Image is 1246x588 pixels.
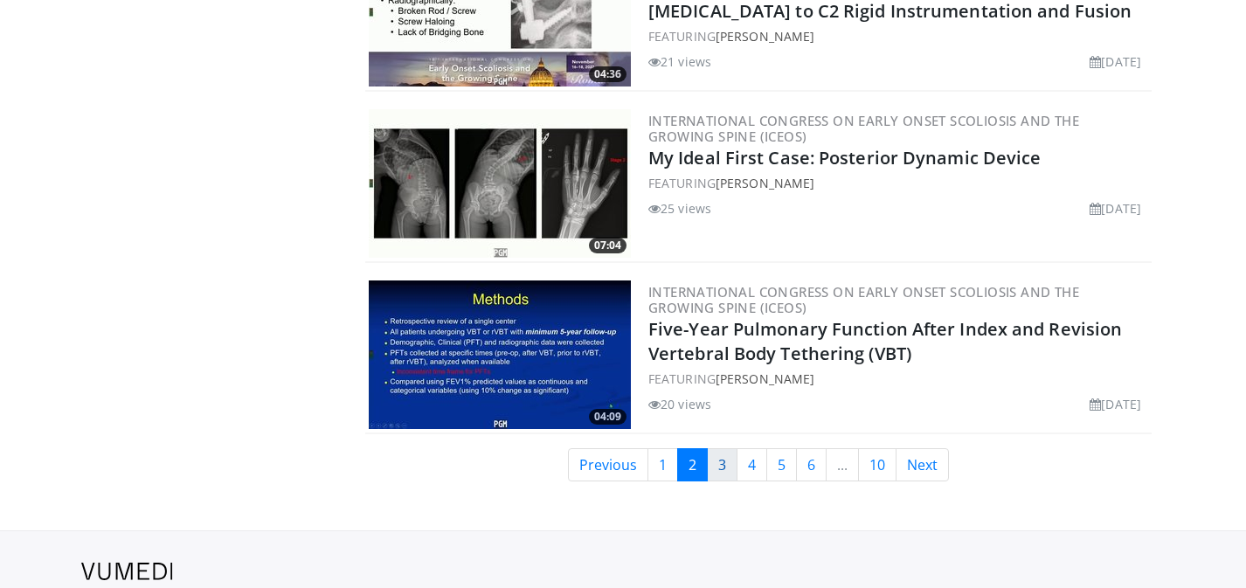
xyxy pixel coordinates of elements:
[589,238,626,253] span: 07:04
[647,448,678,481] a: 1
[589,409,626,425] span: 04:09
[369,109,631,258] img: 88857da6-f095-4b53-ba2b-7a0cac10a568.300x170_q85_crop-smart_upscale.jpg
[716,175,814,191] a: [PERSON_NAME]
[677,448,708,481] a: 2
[1090,52,1141,71] li: [DATE]
[648,283,1079,316] a: International Congress on Early Onset Scoliosis and the Growing Spine (ICEOS)
[648,395,711,413] li: 20 views
[365,448,1152,481] nav: Search results pages
[737,448,767,481] a: 4
[369,280,631,429] img: df6426e4-81d8-4f6c-9fbd-dbf49e69036b.300x170_q85_crop-smart_upscale.jpg
[896,448,949,481] a: Next
[648,52,711,71] li: 21 views
[81,563,173,580] img: VuMedi Logo
[369,109,631,258] a: 07:04
[648,146,1042,169] a: My Ideal First Case: Posterior Dynamic Device
[648,112,1079,145] a: International Congress on Early Onset Scoliosis and the Growing Spine (ICEOS)
[716,28,814,45] a: [PERSON_NAME]
[369,280,631,429] a: 04:09
[589,66,626,82] span: 04:36
[1090,199,1141,218] li: [DATE]
[648,199,711,218] li: 25 views
[858,448,896,481] a: 10
[648,370,1148,388] div: FEATURING
[1090,395,1141,413] li: [DATE]
[568,448,648,481] a: Previous
[796,448,827,481] a: 6
[648,317,1122,365] a: Five-Year Pulmonary Function After Index and Revision Vertebral Body Tethering (VBT)
[716,370,814,387] a: [PERSON_NAME]
[648,174,1148,192] div: FEATURING
[766,448,797,481] a: 5
[707,448,737,481] a: 3
[648,27,1148,45] div: FEATURING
